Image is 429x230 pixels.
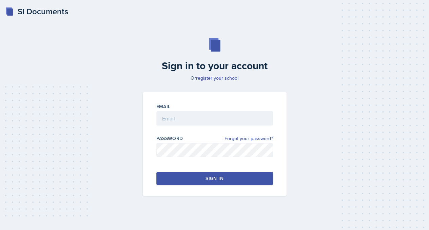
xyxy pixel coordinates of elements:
[156,172,273,185] button: Sign in
[5,5,68,18] a: SI Documents
[196,75,238,81] a: register your school
[156,135,183,142] label: Password
[206,175,223,182] div: Sign in
[139,60,291,72] h2: Sign in to your account
[156,111,273,126] input: Email
[156,103,171,110] label: Email
[139,75,291,81] p: Or
[225,135,273,142] a: Forgot your password?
